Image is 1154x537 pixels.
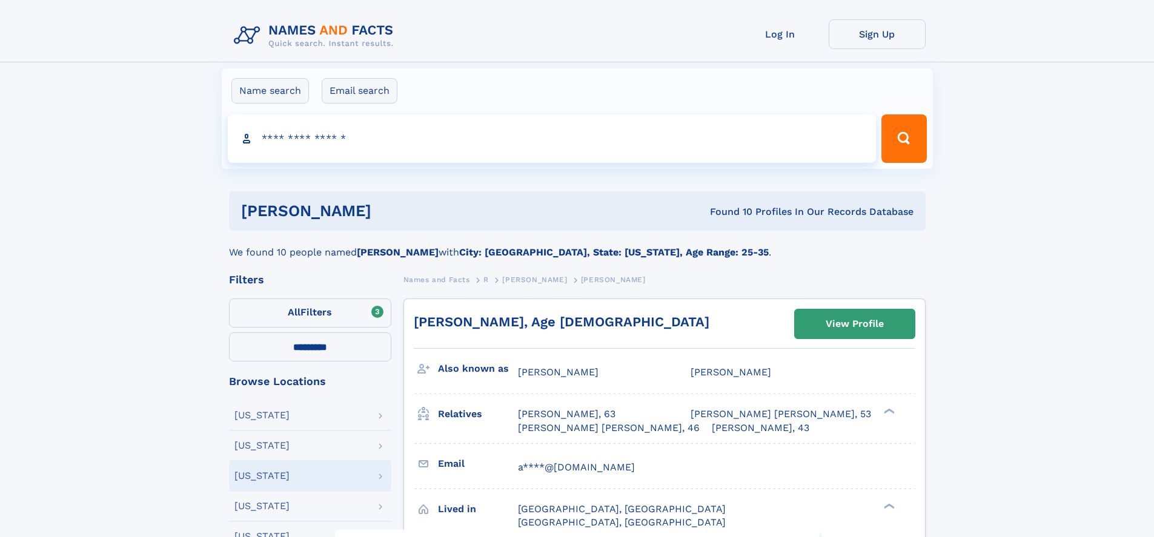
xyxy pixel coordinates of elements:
[229,298,391,328] label: Filters
[518,421,700,435] a: [PERSON_NAME] [PERSON_NAME], 46
[438,453,518,474] h3: Email
[234,501,290,511] div: [US_STATE]
[518,407,615,421] a: [PERSON_NAME], 63
[438,499,518,519] h3: Lived in
[403,272,470,287] a: Names and Facts
[483,272,489,287] a: R
[881,502,895,510] div: ❯
[732,19,829,49] a: Log In
[881,114,926,163] button: Search Button
[288,306,300,318] span: All
[438,358,518,379] h3: Also known as
[483,275,489,284] span: R
[712,421,809,435] a: [PERSON_NAME], 43
[826,310,884,338] div: View Profile
[414,314,709,329] a: [PERSON_NAME], Age [DEMOGRAPHIC_DATA]
[502,275,567,284] span: [PERSON_NAME]
[518,366,599,378] span: [PERSON_NAME]
[357,246,439,258] b: [PERSON_NAME]
[322,78,397,104] label: Email search
[581,275,646,284] span: [PERSON_NAME]
[518,503,726,515] span: [GEOGRAPHIC_DATA], [GEOGRAPHIC_DATA]
[231,78,309,104] label: Name search
[438,404,518,424] h3: Relatives
[795,309,915,338] a: View Profile
[459,246,769,258] b: City: [GEOGRAPHIC_DATA], State: [US_STATE], Age Range: 25-35
[234,441,290,450] div: [US_STATE]
[229,376,391,387] div: Browse Locations
[881,407,895,415] div: ❯
[228,114,877,163] input: search input
[234,471,290,481] div: [US_STATE]
[229,274,391,285] div: Filters
[241,203,541,219] h1: [PERSON_NAME]
[691,407,871,421] a: [PERSON_NAME] [PERSON_NAME], 53
[691,366,771,378] span: [PERSON_NAME]
[518,516,726,528] span: [GEOGRAPHIC_DATA], [GEOGRAPHIC_DATA]
[540,205,914,219] div: Found 10 Profiles In Our Records Database
[502,272,567,287] a: [PERSON_NAME]
[829,19,926,49] a: Sign Up
[229,19,403,52] img: Logo Names and Facts
[229,231,926,260] div: We found 10 people named with .
[234,410,290,420] div: [US_STATE]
